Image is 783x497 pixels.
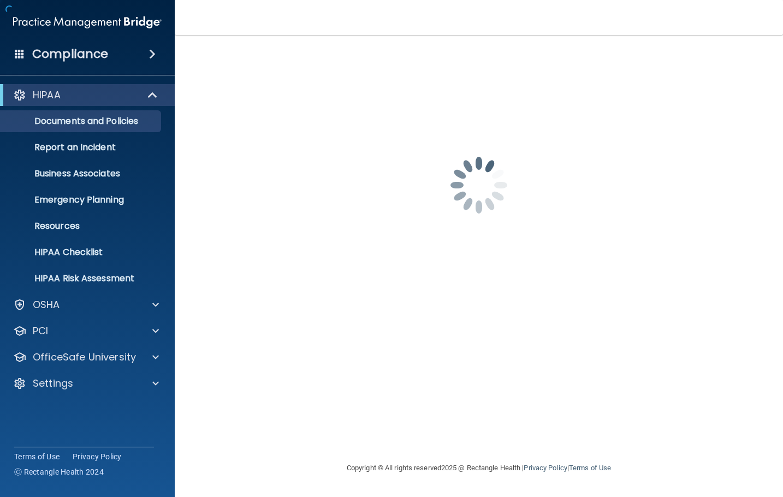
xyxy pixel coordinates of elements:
a: OfficeSafe University [13,351,159,364]
p: Report an Incident [7,142,156,153]
p: HIPAA Risk Assessment [7,273,156,284]
img: PMB logo [13,11,162,33]
p: OfficeSafe University [33,351,136,364]
span: Ⓒ Rectangle Health 2024 [14,466,104,477]
h4: Compliance [32,46,108,62]
a: Privacy Policy [73,451,122,462]
div: Copyright © All rights reserved 2025 @ Rectangle Health | | [280,451,678,486]
a: Terms of Use [569,464,611,472]
a: HIPAA [13,88,158,102]
a: OSHA [13,298,159,311]
a: Settings [13,377,159,390]
p: Resources [7,221,156,232]
p: OSHA [33,298,60,311]
iframe: Drift Widget Chat Controller [594,419,770,463]
a: Terms of Use [14,451,60,462]
p: Business Associates [7,168,156,179]
img: spinner.e123f6fc.gif [424,131,533,240]
p: PCI [33,324,48,338]
p: HIPAA [33,88,61,102]
p: Emergency Planning [7,194,156,205]
p: HIPAA Checklist [7,247,156,258]
a: PCI [13,324,159,338]
p: Documents and Policies [7,116,156,127]
a: Privacy Policy [524,464,567,472]
p: Settings [33,377,73,390]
